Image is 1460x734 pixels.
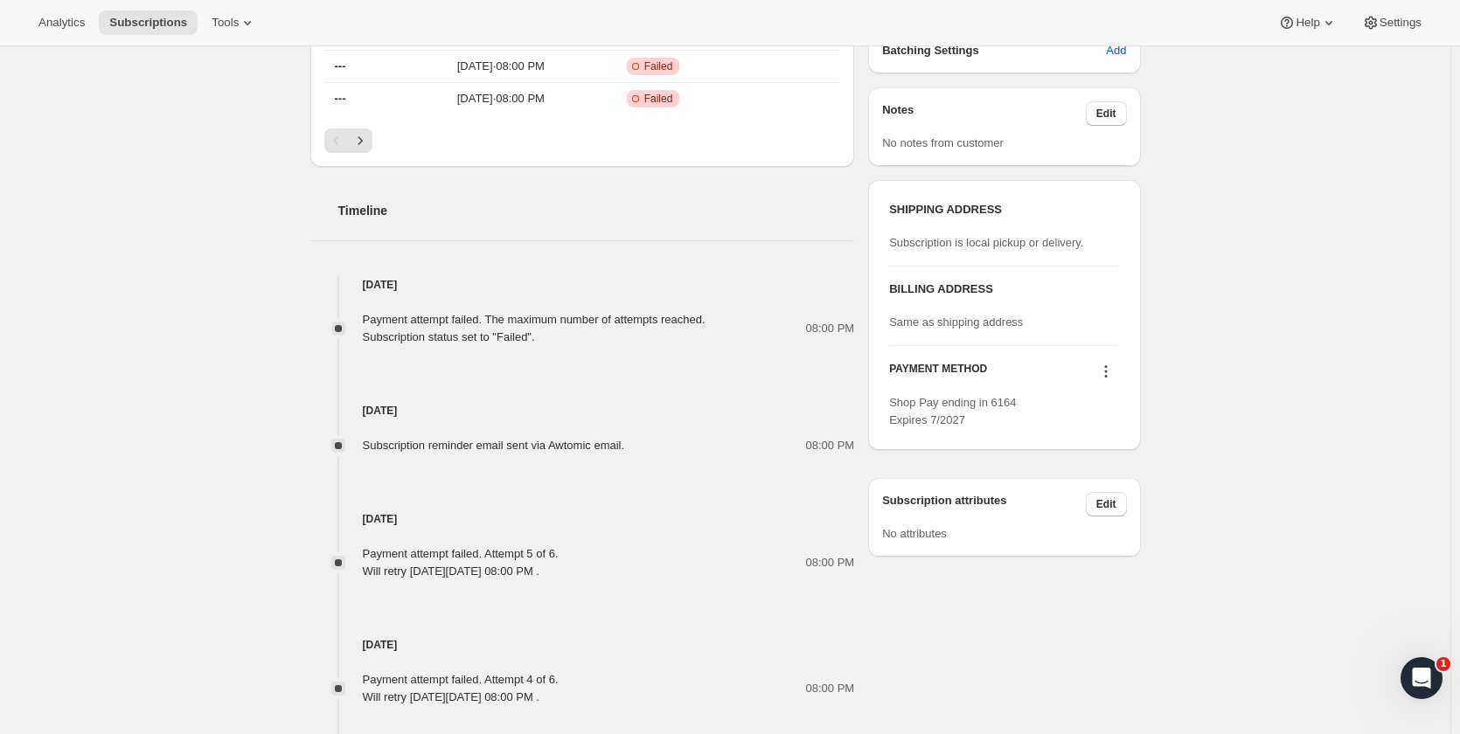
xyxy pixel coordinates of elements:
div: Payment attempt failed. Attempt 4 of 6. Will retry [DATE][DATE] 08:00 PM . [363,671,559,706]
button: Add [1095,37,1137,65]
span: Tools [212,16,239,30]
span: No attributes [882,527,947,540]
div: Payment attempt failed. The maximum number of attempts reached. Subscription status set to "Failed". [363,311,706,346]
button: Subscriptions [99,10,198,35]
button: Analytics [28,10,95,35]
button: Edit [1086,492,1127,516]
span: Failed [644,92,673,106]
span: Same as shipping address [889,315,1023,329]
h3: Notes [882,101,1086,126]
button: Next [348,128,372,153]
h4: [DATE] [310,636,855,654]
span: Failed [644,59,673,73]
span: 08:00 PM [806,680,855,697]
button: Help [1268,10,1347,35]
span: Subscription is local pickup or delivery. [889,236,1083,249]
h4: [DATE] [310,402,855,419]
span: Shop Pay ending in 6164 Expires 7/2027 [889,396,1016,426]
span: [DATE] · 08:00 PM [414,58,588,75]
h4: [DATE] [310,276,855,294]
h6: Batching Settings [882,42,1106,59]
span: Help [1296,16,1319,30]
span: Analytics [38,16,85,30]
span: 08:00 PM [806,437,855,454]
span: [DATE] · 08:00 PM [414,90,588,107]
span: Subscriptions [109,16,187,30]
button: Tools [201,10,267,35]
h4: [DATE] [310,510,855,528]
span: Subscription reminder email sent via Awtomic email. [363,439,625,452]
nav: Pagination [324,128,841,153]
h3: PAYMENT METHOD [889,362,987,385]
span: No notes from customer [882,136,1004,149]
iframe: Intercom live chat [1401,657,1443,699]
span: --- [335,59,346,73]
h3: Subscription attributes [882,492,1086,516]
button: Edit [1086,101,1127,126]
span: 08:00 PM [806,554,855,571]
h2: Timeline [338,202,855,219]
span: Edit [1096,497,1116,511]
h3: SHIPPING ADDRESS [889,201,1119,218]
span: --- [335,92,346,105]
div: Payment attempt failed. Attempt 5 of 6. Will retry [DATE][DATE] 08:00 PM . [363,545,559,580]
h3: BILLING ADDRESS [889,280,1119,298]
span: Add [1106,42,1126,59]
button: Settings [1352,10,1432,35]
span: 08:00 PM [806,320,855,337]
span: Edit [1096,107,1116,121]
span: Settings [1380,16,1422,30]
span: 1 [1436,657,1450,671]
